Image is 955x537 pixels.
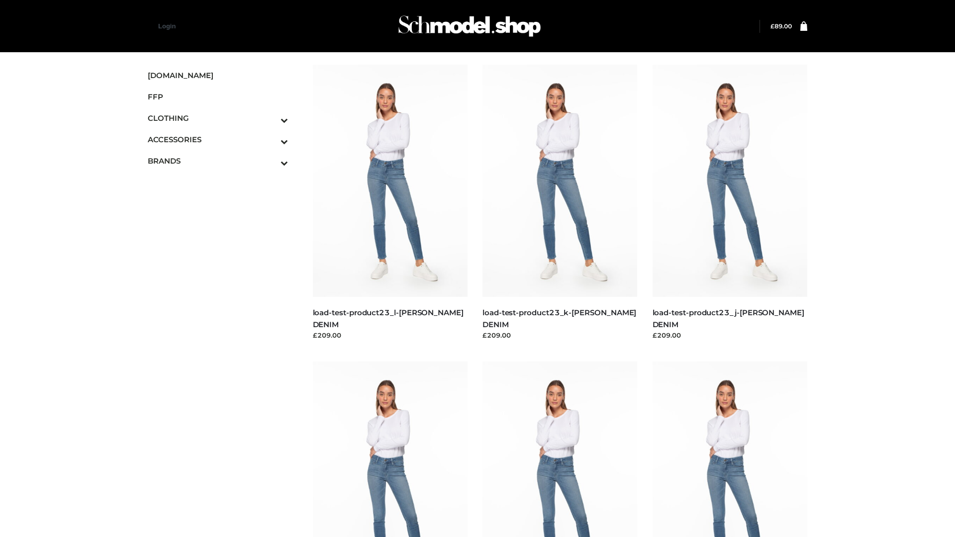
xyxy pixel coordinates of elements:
span: £ [770,22,774,30]
span: FFP [148,91,288,102]
a: load-test-product23_k-[PERSON_NAME] DENIM [482,308,636,329]
span: CLOTHING [148,112,288,124]
a: CLOTHINGToggle Submenu [148,107,288,129]
div: £209.00 [653,330,808,340]
a: Login [158,22,176,30]
a: [DOMAIN_NAME] [148,65,288,86]
a: load-test-product23_l-[PERSON_NAME] DENIM [313,308,464,329]
a: BRANDSToggle Submenu [148,150,288,172]
button: Toggle Submenu [253,107,288,129]
span: BRANDS [148,155,288,167]
img: Schmodel Admin 964 [395,6,544,46]
div: £209.00 [313,330,468,340]
div: £209.00 [482,330,638,340]
button: Toggle Submenu [253,129,288,150]
a: ACCESSORIESToggle Submenu [148,129,288,150]
button: Toggle Submenu [253,150,288,172]
a: FFP [148,86,288,107]
span: [DOMAIN_NAME] [148,70,288,81]
span: ACCESSORIES [148,134,288,145]
a: £89.00 [770,22,792,30]
a: load-test-product23_j-[PERSON_NAME] DENIM [653,308,804,329]
bdi: 89.00 [770,22,792,30]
